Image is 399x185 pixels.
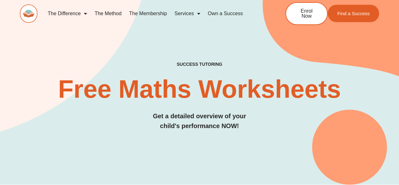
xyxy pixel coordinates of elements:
a: Enrol Now [285,2,328,25]
h3: Get a detailed overview of your child's performance NOW! [20,111,379,131]
a: Own a Success [204,6,247,21]
a: Services [171,6,204,21]
span: Enrol Now [296,9,318,19]
a: Find a Success [328,5,379,22]
a: The Method [91,6,125,21]
h4: SUCCESS TUTORING​ [20,62,379,67]
nav: Menu [44,6,265,21]
a: The Membership [125,6,171,21]
h2: Free Maths Worksheets​ [20,77,379,102]
span: Find a Success [337,11,370,16]
a: The Difference [44,6,91,21]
